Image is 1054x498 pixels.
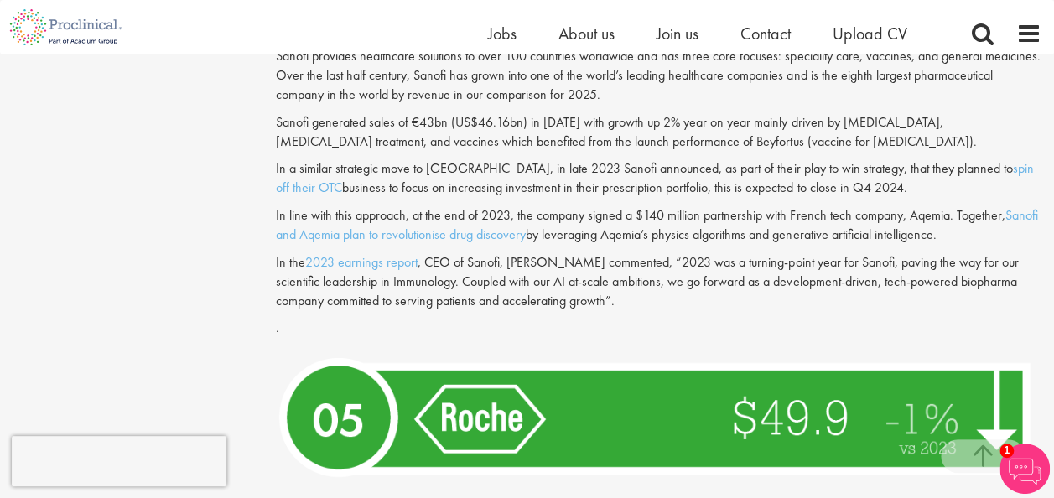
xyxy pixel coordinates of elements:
p: In a similar strategic move to [GEOGRAPHIC_DATA], in late 2023 Sanofi announced, as part of their... [276,159,1041,198]
iframe: reCAPTCHA [12,436,226,486]
a: Jobs [488,23,517,44]
a: Sanofi and Aqemia plan to revolutionise drug discovery [276,206,1037,243]
a: Join us [657,23,698,44]
a: About us [558,23,615,44]
p: In the , CEO of Sanofi, [PERSON_NAME] commented, “2023 was a turning-point year for Sanofi, pavin... [276,253,1041,311]
p: In line with this approach, at the end of 2023, the company signed a $140 million partnership wit... [276,206,1041,245]
a: Contact [740,23,791,44]
a: 2023 earnings report [305,253,418,271]
span: Sanofi provides healthcare solutions to over 100 countries worldwide and has three core focuses: ... [276,47,1040,103]
a: Upload CV [833,23,907,44]
img: Chatbot [999,444,1050,494]
p: Sanofi generated sales of €43bn (US$46.16bn) in [DATE] with growth up 2% year on year mainly driv... [276,113,1041,152]
span: 1 [999,444,1014,458]
a: spin off their OTC [276,159,1033,196]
